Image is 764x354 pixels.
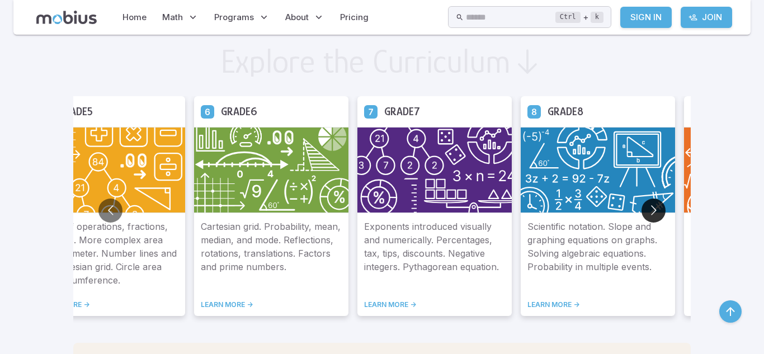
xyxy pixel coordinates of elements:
a: Sign In [620,7,672,28]
span: Programs [214,11,254,23]
a: Pricing [337,4,372,30]
span: Math [162,11,183,23]
img: Grade 5 [31,127,185,213]
h5: Grade 5 [58,103,93,120]
p: Exponents introduced visually and numerically. Percentages, tax, tips, discounts. Negative intege... [364,220,505,287]
h5: Grade 8 [548,103,583,120]
img: Grade 6 [194,127,348,213]
a: Home [119,4,150,30]
h5: Grade 6 [221,103,257,120]
a: Grade 7 [364,105,378,118]
span: About [285,11,309,23]
kbd: k [591,12,603,23]
h2: Explore the Curriculum [220,45,511,78]
kbd: Ctrl [555,12,581,23]
div: + [555,11,603,24]
img: Grade 7 [357,127,512,213]
a: LEARN MORE -> [527,300,668,309]
a: LEARN MORE -> [201,300,342,309]
p: Order of operations, fractions, decimals. More complex area and perimeter. Number lines and the c... [37,220,178,287]
button: Go to next slide [642,199,666,223]
a: Grade 8 [527,105,541,118]
p: Scientific notation. Slope and graphing equations on graphs. Solving algebraic equations. Probabi... [527,220,668,287]
a: Join [681,7,732,28]
img: Grade 8 [521,127,675,213]
a: LEARN MORE -> [37,300,178,309]
p: Cartesian grid. Probability, mean, median, and mode. Reflections, rotations, translations. Factor... [201,220,342,287]
h5: Grade 7 [384,103,420,120]
a: LEARN MORE -> [364,300,505,309]
button: Go to previous slide [98,199,122,223]
a: Grade 6 [201,105,214,118]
